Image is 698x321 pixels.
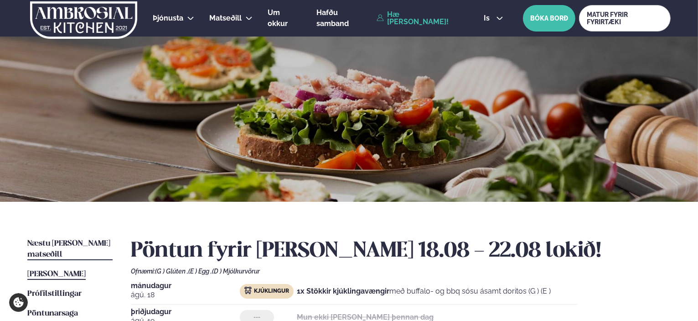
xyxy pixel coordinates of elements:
span: is [484,15,492,22]
h2: Pöntun fyrir [PERSON_NAME] 18.08 - 22.08 lokið! [131,238,671,264]
a: Næstu [PERSON_NAME] matseðill [27,238,113,260]
span: Prófílstillingar [27,290,82,298]
a: [PERSON_NAME] [27,269,86,280]
span: mánudagur [131,282,240,289]
p: með buffalo- og bbq sósu ásamt doritos (G ) (E ) [297,286,551,297]
a: Um okkur [268,7,301,29]
a: MATUR FYRIR FYRIRTÆKI [579,5,671,32]
span: Kjúklingur [254,288,289,295]
a: Hafðu samband [316,7,372,29]
span: (E ) Egg , [188,268,212,275]
span: Næstu [PERSON_NAME] matseðill [27,240,110,258]
a: Pöntunarsaga [27,308,78,319]
span: Matseðill [209,14,242,22]
span: Um okkur [268,8,288,28]
button: is [476,15,511,22]
img: logo [29,1,138,39]
span: (D ) Mjólkurvörur [212,268,260,275]
a: Cookie settings [9,293,28,312]
strong: 1x Stökkir kjúklingavængir [297,287,389,295]
span: Þjónusta [153,14,183,22]
a: Matseðill [209,13,242,24]
a: Þjónusta [153,13,183,24]
div: Ofnæmi: [131,268,671,275]
span: Hafðu samband [316,8,349,28]
img: chicken.svg [244,287,252,294]
span: þriðjudagur [131,308,240,316]
span: ágú. 18 [131,289,240,300]
button: BÓKA BORÐ [523,5,575,32]
span: (G ) Glúten , [155,268,188,275]
span: [PERSON_NAME] [27,270,86,278]
span: Pöntunarsaga [27,310,78,317]
span: --- [253,314,260,321]
a: Hæ [PERSON_NAME]! [377,11,463,26]
a: Prófílstillingar [27,289,82,300]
